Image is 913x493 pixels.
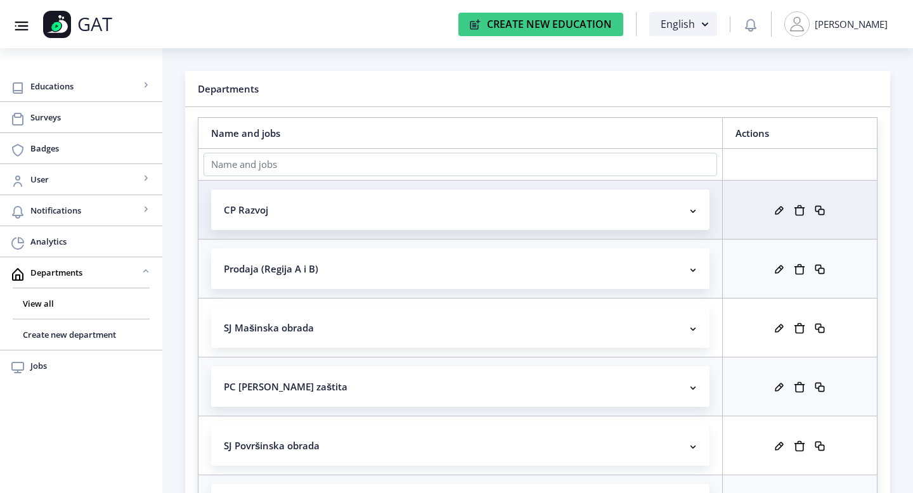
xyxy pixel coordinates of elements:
[30,172,139,187] span: User
[470,19,481,30] img: create-new-education-icon.svg
[30,79,139,94] span: Educations
[30,265,139,280] span: Departments
[30,141,152,156] span: Badges
[30,358,152,373] span: Jobs
[211,366,709,407] nb-accordion-item-header: PC [PERSON_NAME] zaštita
[815,18,888,30] div: [PERSON_NAME]
[211,127,280,139] a: Name and jobs
[43,11,193,38] a: GAT
[23,296,139,311] span: View all
[458,13,623,36] button: Create New Education
[211,425,709,466] nb-accordion-item-header: SJ Površinska obrada
[204,153,717,176] input: Name and jobs
[185,71,890,107] nb-card-header: Departments
[77,18,112,30] p: GAT
[211,307,709,348] nb-accordion-item-header: SJ Mašinska obrada
[211,189,709,230] nb-accordion-item-header: CP Razvoj
[13,319,150,350] a: Create new department
[649,12,717,36] button: English
[30,110,152,125] span: Surveys
[23,327,139,342] span: Create new department
[30,203,139,218] span: Notifications
[13,288,150,319] a: View all
[211,248,709,289] nb-accordion-item-header: Prodaja (Regija A i B)
[30,234,152,249] span: Analytics
[735,127,769,139] a: Actions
